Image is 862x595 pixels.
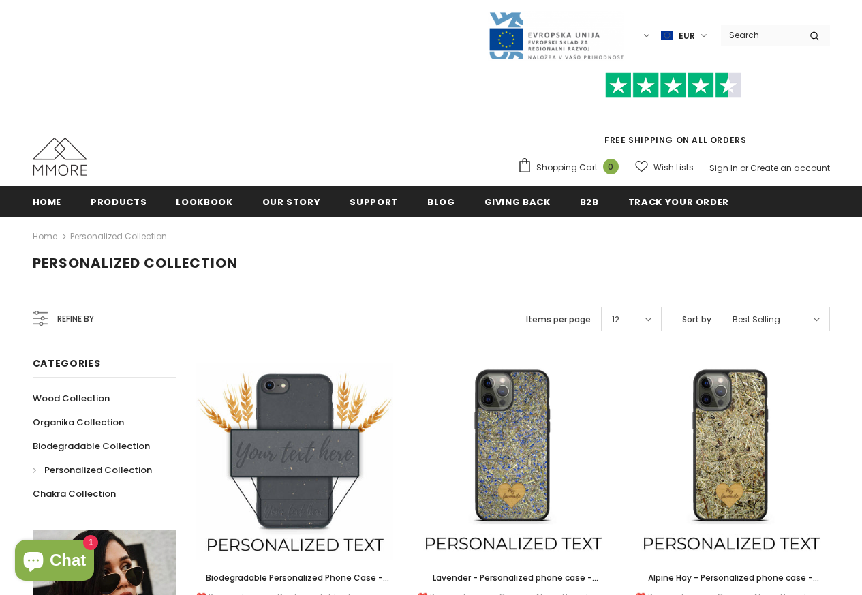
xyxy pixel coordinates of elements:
span: or [740,162,748,174]
span: Track your order [628,196,729,209]
span: Biodegradable Collection [33,440,150,453]
inbox-online-store-chat: Shopify online store chat [11,540,98,584]
span: Best Selling [733,313,780,326]
span: Wood Collection [33,392,110,405]
span: Giving back [484,196,551,209]
a: Track your order [628,186,729,217]
img: Javni Razpis [488,11,624,61]
span: B2B [580,196,599,209]
a: Products [91,186,147,217]
label: Items per page [526,313,591,326]
a: Lookbook [176,186,232,217]
a: Wish Lists [635,155,694,179]
a: Organika Collection [33,410,124,434]
span: Wish Lists [653,161,694,174]
a: Blog [427,186,455,217]
span: Lookbook [176,196,232,209]
a: Sign In [709,162,738,174]
span: Categories [33,356,101,370]
a: Shopping Cart 0 [517,157,626,178]
a: Create an account [750,162,830,174]
img: MMORE Cases [33,138,87,176]
a: Our Story [262,186,321,217]
a: Personalized Collection [70,230,167,242]
span: Personalized Collection [44,463,152,476]
span: 0 [603,159,619,174]
span: Shopping Cart [536,161,598,174]
a: support [350,186,398,217]
iframe: Customer reviews powered by Trustpilot [517,98,830,134]
a: Biodegradable Collection [33,434,150,458]
span: Personalized Collection [33,254,238,273]
a: Home [33,186,62,217]
img: Trust Pilot Stars [605,72,741,99]
span: Blog [427,196,455,209]
span: EUR [679,29,695,43]
a: Giving back [484,186,551,217]
a: Wood Collection [33,386,110,410]
a: Alpine Hay - Personalized phone case - Personalized gift [632,570,830,585]
a: Lavender - Personalized phone case - Personalized gift [414,570,612,585]
a: B2B [580,186,599,217]
span: Refine by [57,311,94,326]
input: Search Site [721,25,799,45]
span: FREE SHIPPING ON ALL ORDERS [517,78,830,146]
span: support [350,196,398,209]
span: Products [91,196,147,209]
a: Personalized Collection [33,458,152,482]
span: Chakra Collection [33,487,116,500]
a: Javni Razpis [488,29,624,41]
span: 12 [612,313,619,326]
a: Chakra Collection [33,482,116,506]
a: Biodegradable Personalized Phone Case - Black [196,570,394,585]
span: Home [33,196,62,209]
span: Organika Collection [33,416,124,429]
a: Home [33,228,57,245]
span: Our Story [262,196,321,209]
label: Sort by [682,313,711,326]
